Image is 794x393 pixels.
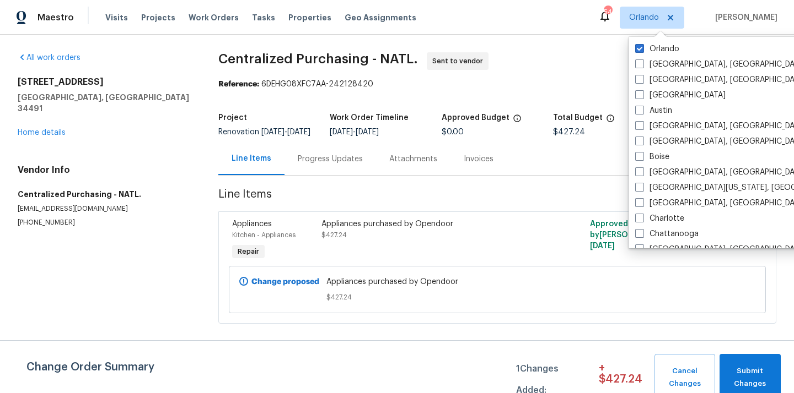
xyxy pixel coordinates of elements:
[326,292,668,303] span: $427.24
[218,80,259,88] b: Reference:
[261,128,310,136] span: -
[18,204,192,214] p: [EMAIL_ADDRESS][DOMAIN_NAME]
[105,12,128,23] span: Visits
[635,151,669,162] label: Boise
[288,12,331,23] span: Properties
[37,12,74,23] span: Maestro
[261,128,285,136] span: [DATE]
[389,154,437,165] div: Attachments
[590,242,615,250] span: [DATE]
[590,220,672,250] span: Approved by [PERSON_NAME] on
[189,12,239,23] span: Work Orders
[218,114,247,122] h5: Project
[233,246,264,257] span: Repair
[606,114,615,128] span: The total cost of line items that have been proposed by Opendoor. This sum includes line items th...
[141,12,175,23] span: Projects
[287,128,310,136] span: [DATE]
[18,92,192,114] h5: [GEOGRAPHIC_DATA], [GEOGRAPHIC_DATA] 34491
[330,114,409,122] h5: Work Order Timeline
[18,165,192,176] h4: Vendor Info
[635,228,699,239] label: Chattanooga
[18,218,192,227] p: [PHONE_NUMBER]
[218,52,418,65] span: Centralized Purchasing - NATL.
[252,14,275,21] span: Tasks
[635,213,684,224] label: Charlotte
[218,189,717,209] span: Line Items
[330,128,379,136] span: -
[553,128,585,136] span: $427.24
[232,153,271,164] div: Line Items
[345,12,416,23] span: Geo Assignments
[326,276,668,287] span: Appliances purchased by Opendoor
[330,128,353,136] span: [DATE]
[356,128,379,136] span: [DATE]
[321,232,347,238] span: $427.24
[218,128,310,136] span: Renovation
[232,220,272,228] span: Appliances
[18,54,81,62] a: All work orders
[464,154,493,165] div: Invoices
[711,12,777,23] span: [PERSON_NAME]
[218,79,776,90] div: 6DEHG08XFC7AA-242128420
[18,77,192,88] h2: [STREET_ADDRESS]
[251,278,319,286] b: Change proposed
[18,129,66,137] a: Home details
[232,232,296,238] span: Kitchen - Appliances
[635,105,672,116] label: Austin
[553,114,603,122] h5: Total Budget
[604,7,611,18] div: 54
[18,189,192,200] h5: Centralized Purchasing - NATL.
[629,12,659,23] span: Orlando
[513,114,522,128] span: The total cost of line items that have been approved by both Opendoor and the Trade Partner. This...
[321,219,539,230] div: Appliances purchased by Opendoor
[442,128,464,136] span: $0.00
[635,90,726,101] label: [GEOGRAPHIC_DATA]
[442,114,509,122] h5: Approved Budget
[298,154,363,165] div: Progress Updates
[432,56,487,67] span: Sent to vendor
[635,43,679,54] label: Orlando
